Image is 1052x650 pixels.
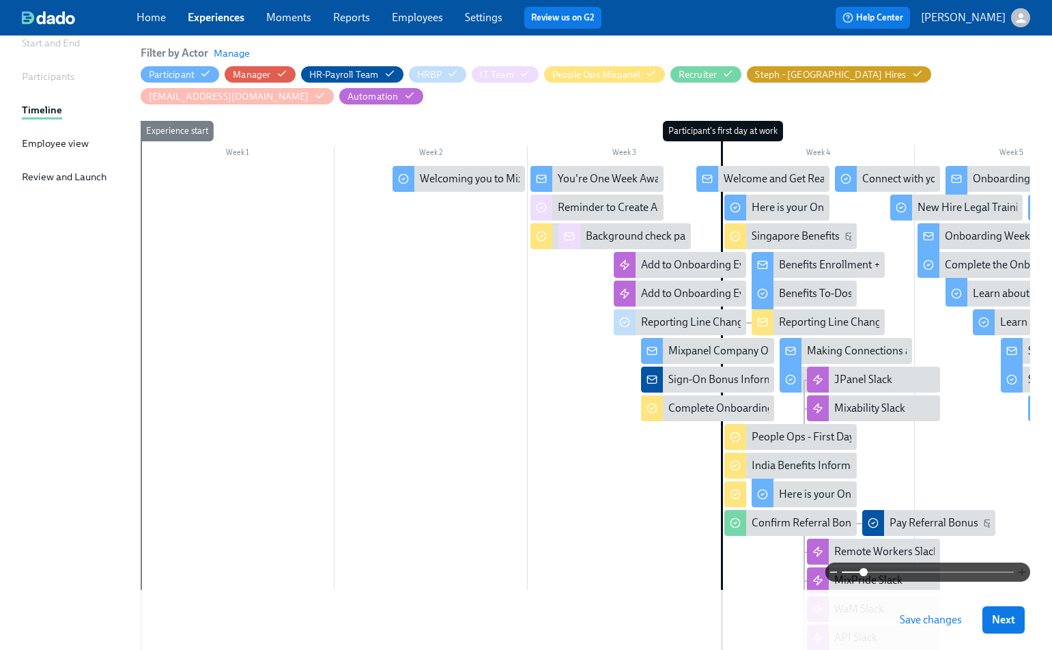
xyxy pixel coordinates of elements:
div: Reminder to Create Accounts for {{ participant.fullName }} [530,195,664,221]
button: IT Team [472,66,538,83]
div: India Benefits Information [724,453,857,479]
div: Remote Workers Slack [807,539,940,565]
div: Mixpanel Company Onboarding [668,343,818,358]
div: Employee view [22,136,89,151]
div: Remote Workers Slack [834,544,939,559]
button: Manager [225,66,295,83]
div: Complete the Onboarding Survey [918,252,1051,278]
div: Review and Launch [22,169,106,184]
div: Welcome and Get Ready for Your First Day!! [724,171,926,186]
a: Reports [333,11,370,24]
a: dado [22,11,137,25]
button: Help Center [836,7,910,29]
img: dado [22,11,75,25]
div: Add to Onboarding Event [641,257,759,272]
div: New Hire Legal Training [890,195,1023,221]
div: Week 3 [528,145,722,163]
div: Sign-On Bonus Information - {{ participant.startDate | MMMM Do, YYYY }} [641,367,774,393]
div: Hide People Ops Mixpanel [552,68,640,81]
div: Sign-On Bonus Information - {{ participant.startDate | MMMM Do, YYYY }} [668,372,1012,387]
div: Reporting Line Changes [752,309,885,335]
div: Hide Manager [233,68,270,81]
div: Hide Steph - London Hires [755,68,906,81]
div: Add to Onboarding Event (Engineering) [641,286,825,301]
a: Experiences [188,11,244,24]
div: Singapore Benefits [752,229,840,244]
button: Participant [141,66,219,83]
button: [EMAIL_ADDRESS][DOMAIN_NAME] [141,88,334,104]
div: New Hire Legal Training [918,200,1031,215]
div: Add to Onboarding Event [614,252,747,278]
button: Automation [339,88,423,104]
div: Pay Referral Bonus [862,510,995,536]
div: Welcoming you to Mixpanel: Update on New Hire Swag [420,171,676,186]
div: JPanel Slack [834,372,892,387]
button: Steph - [GEOGRAPHIC_DATA] Hires [747,66,930,83]
div: Hide offers@mixpanel.com [149,90,309,103]
div: Participant's first day at work [663,121,783,141]
div: Mixability Slack [807,395,940,421]
p: [PERSON_NAME] [921,10,1006,25]
div: Benefits To-Dos + Reminders [752,281,857,307]
a: Moments [266,11,311,24]
div: Welcoming you to Mixpanel: Update on New Hire Swag [393,166,526,192]
div: Welcome and Get Ready for Your First Day!! [696,166,829,192]
div: Mixpanel Company Onboarding [641,338,774,364]
div: Hide HR-Payroll Team [309,68,379,81]
a: Home [137,11,166,24]
div: Benefits To-Dos + Reminders [779,286,915,301]
div: Background check passed: {{ participant.fullName }} (starting {{ participant.startDate | MM/DD/YY... [558,223,692,249]
div: Reporting Line Changes [614,309,747,335]
button: Manage [214,46,250,60]
svg: Work Email [984,518,995,528]
div: Complete Onboarding in Paylocity [668,401,828,416]
div: Learn More About the Product - Mixpanel Demos [973,309,1051,335]
div: Hide IT Team [480,68,513,81]
span: Help Center [842,11,903,25]
div: Making Connections at Mixpanel! [780,338,913,364]
a: Employees [392,11,443,24]
div: Week 4 [722,145,915,163]
div: Confirm Referral Bonus [752,515,862,531]
div: Here is your Onboarding Recap + Actions to Take! [779,487,1010,502]
button: [PERSON_NAME] [921,8,1030,27]
div: You're One Week Away, {{ participant.firstName }}! [530,166,664,192]
div: Here is your Onboarding Recap + Actions to Take! [752,200,982,215]
div: Reporting Line Changes [641,315,754,330]
div: Start and End [22,36,80,51]
div: India Benefits Information [752,458,875,473]
div: Mixability Slack [834,401,905,416]
div: You're One Week Away, {{ participant.firstName }}! [558,171,793,186]
button: Recruiter [670,66,742,83]
div: Making Connections at Mixpanel! [807,343,963,358]
div: Confirm Referral Bonus [724,510,857,536]
div: Learn about our Feedback Culture [946,281,1051,307]
div: Week 1 [141,145,335,163]
div: Add to Onboarding Event (Engineering) [614,281,747,307]
div: Reporting Line Changes [779,315,892,330]
button: Save changes [890,606,971,634]
span: Save changes [900,613,962,627]
a: Review us on G2 [531,11,595,25]
button: HRBP [409,66,467,83]
div: Benefits Enrollment + Onboarding Action Items [779,257,1001,272]
div: Onboarding Week One Recap + Feedback Request [918,223,1051,249]
div: Hide HRBP [417,68,442,81]
div: Pay Referral Bonus [890,515,978,531]
div: People Ops - First Day Onboarding To-Do's [752,429,952,444]
button: Next [982,606,1025,634]
div: Benefits Enrollment + Onboarding Action Items [752,252,885,278]
span: Next [992,613,1015,627]
div: JPanel Slack [807,367,940,393]
div: Week 2 [335,145,528,163]
div: Reminder to Create Accounts for {{ participant.fullName }} [558,200,829,215]
div: Hide Participant [149,68,195,81]
svg: Work Email [845,231,856,242]
button: HR-Payroll Team [301,66,403,83]
div: Hide Automation [347,90,399,103]
h6: Filter by Actor [141,46,208,61]
div: People Ops - First Day Onboarding To-Do's [724,424,857,450]
div: Experience start [141,121,214,141]
div: Connect with your Human Resource Business Partner (HRBP) [835,166,940,192]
